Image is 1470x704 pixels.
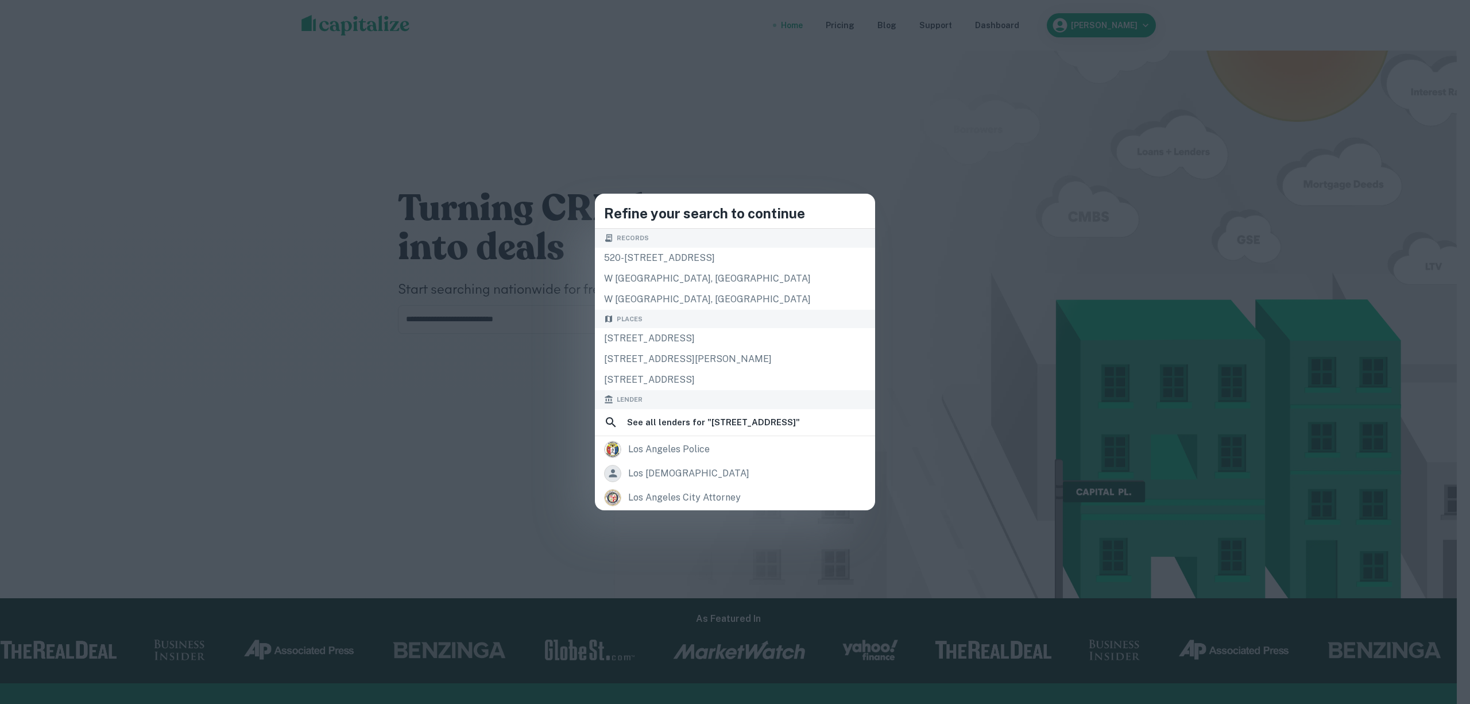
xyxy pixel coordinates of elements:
[628,489,741,506] div: los angeles city attorney
[595,486,875,510] a: los angeles city attorney
[595,370,875,390] div: [STREET_ADDRESS]
[605,490,621,506] img: picture
[595,461,875,486] a: los [DEMOGRAPHIC_DATA]
[617,314,643,324] span: Places
[595,268,875,289] div: w [GEOGRAPHIC_DATA], [GEOGRAPHIC_DATA]
[628,465,749,482] div: los [DEMOGRAPHIC_DATA]
[595,437,875,461] a: los angeles police
[595,510,875,534] a: 1st los angeles mortgage corp.
[595,248,875,268] div: 520-[STREET_ADDRESS]
[604,203,866,224] h4: Refine your search to continue
[1413,612,1470,667] iframe: Chat Widget
[605,441,621,457] img: picture
[617,395,643,405] span: Lender
[595,328,875,349] div: [STREET_ADDRESS]
[617,233,649,243] span: Records
[595,349,875,370] div: [STREET_ADDRESS][PERSON_NAME]
[627,416,800,429] h6: See all lenders for " [STREET_ADDRESS] "
[595,289,875,310] div: w [GEOGRAPHIC_DATA], [GEOGRAPHIC_DATA]
[628,441,710,458] div: los angeles police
